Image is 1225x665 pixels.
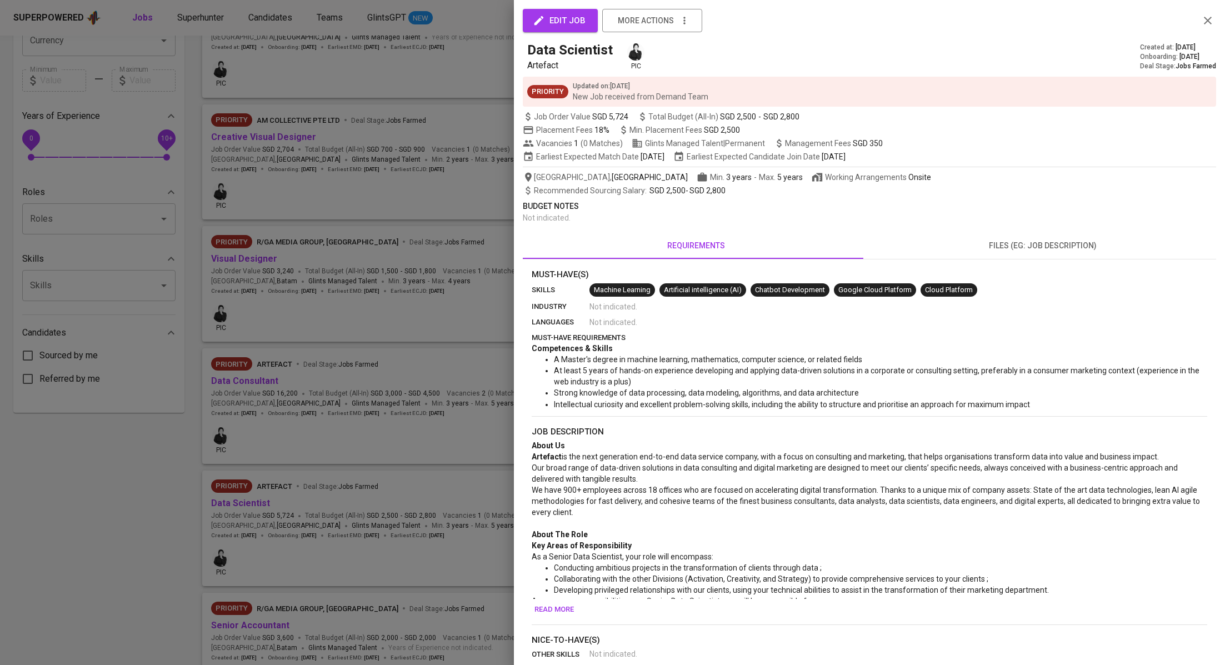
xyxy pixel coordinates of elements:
span: Max. [759,173,803,182]
span: Cloud Platform [921,285,977,296]
span: Not indicated . [523,213,571,222]
img: medwi@glints.com [627,43,644,61]
span: Machine Learning [589,285,655,296]
span: Total Budget (All-In) [637,111,799,122]
span: Min. [710,173,752,182]
span: [DATE] [641,151,664,162]
span: SGD 2,800 [763,111,799,122]
span: [GEOGRAPHIC_DATA] , [523,172,688,183]
span: Key Areas of Responsibility [532,541,632,550]
p: industry [532,301,589,312]
p: New Job received from Demand Team [573,91,708,102]
span: Conducting ambitious projects in the transformation of clients through data ; [554,563,822,572]
span: Earliest Expected Match Date [523,151,664,162]
span: Intellectual curiosity and excellent problem-solving skills, including the ability to structure a... [554,400,1030,409]
span: SGD 5,724 [592,111,628,122]
span: Artefact [532,452,562,461]
span: A Master's degree in machine learning, mathematics, computer science, or related fields [554,355,862,364]
span: SGD 2,500 [720,111,756,122]
h5: Data Scientist [527,41,613,59]
div: Onboarding : [1140,52,1216,62]
p: languages [532,317,589,328]
span: About Us [532,441,565,450]
span: [DATE] [1176,43,1196,52]
span: Developing privileged relationships with our clients, using your technical abilities to assist in... [554,586,1049,594]
button: Read more [532,601,577,618]
button: more actions [602,9,702,32]
button: edit job [523,9,598,32]
span: Min. Placement Fees [629,126,740,134]
span: - [758,111,761,122]
span: 5 years [777,173,803,182]
div: Deal Stage : [1140,62,1216,71]
p: must-have requirements [532,332,1207,343]
span: Among your responsibilities as a Senior Data Scientist, you will be responsible for: [532,597,816,606]
span: Google Cloud Platform [834,285,916,296]
p: job description [532,426,1207,438]
span: Strong knowledge of data processing, data modeling, algorithms, and data architecture [554,388,859,397]
div: pic [626,42,646,71]
span: Chatbot Development [751,285,829,296]
span: SGD 2,500 [704,126,740,134]
span: Job Order Value [523,111,628,122]
p: Updated on : [DATE] [573,81,708,91]
span: Management Fees [785,139,883,148]
span: SGD 2,800 [689,186,726,195]
span: 1 [572,138,578,149]
span: Glints Managed Talent | Permanent [632,138,765,149]
span: more actions [618,14,674,28]
span: Read more [534,603,574,616]
span: is the next generation end-to-end data service company, with a focus on consulting and marketing,... [562,452,1159,461]
span: Not indicated . [589,317,637,328]
span: Artefact [527,60,558,71]
span: Priority [527,87,568,97]
span: Our broad range of data-driven solutions in data consulting and digital marketing are designed to... [532,463,1179,483]
span: About The Role [532,530,588,539]
span: [DATE] [822,151,846,162]
span: [DATE] [1179,52,1199,62]
span: files (eg: job description) [876,239,1209,253]
span: Competences & Skills [532,344,613,353]
span: SGD 2,500 [649,186,686,195]
span: Artificial intelligence (AI) [659,285,746,296]
span: Recommended Sourcing Salary : [534,186,648,195]
p: other skills [532,649,589,660]
span: Vacancies ( 0 Matches ) [523,138,623,149]
span: As a Senior Data Scientist, your role will encompass: [532,552,713,561]
p: nice-to-have(s) [532,634,1207,647]
span: Jobs Farmed [1176,62,1216,70]
span: Not indicated . [589,301,637,312]
span: Working Arrangements [812,172,931,183]
span: requirements [529,239,863,253]
p: Must-Have(s) [532,268,1207,281]
span: Earliest Expected Candidate Join Date [673,151,846,162]
span: We have 900+ employees across 18 offices who are focused on accelerating digital transformation. ... [532,486,1202,517]
span: - [754,172,757,183]
span: SGD 350 [853,139,883,148]
span: - [534,185,726,196]
span: Not indicated . [589,648,637,659]
p: Budget Notes [523,201,1216,212]
span: edit job [535,13,586,28]
span: 18% [594,126,609,134]
div: Created at : [1140,43,1216,52]
span: Placement Fees [536,126,609,134]
div: Onsite [908,172,931,183]
span: At least 5 years of hands-on experience developing and applying data-driven solutions in a corpor... [554,366,1201,386]
span: [GEOGRAPHIC_DATA] [612,172,688,183]
p: skills [532,284,589,296]
span: Collaborating with the other Divisions (Activation, Creativity, and Strategy) to provide comprehe... [554,574,988,583]
span: 3 years [726,173,752,182]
